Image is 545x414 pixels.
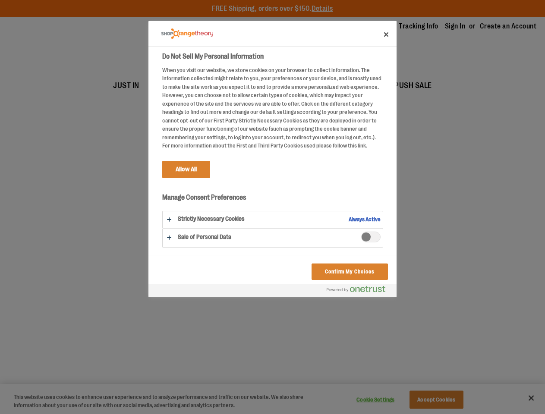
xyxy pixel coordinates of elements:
[327,285,385,292] img: Powered by OneTrust Opens in a new Tab
[162,161,210,178] button: Allow All
[161,25,213,42] div: Company Logo
[162,66,383,150] div: When you visit our website, we store cookies on your browser to collect information. The informat...
[162,193,383,207] h3: Manage Consent Preferences
[312,263,388,280] button: Confirm My Choices
[327,285,392,296] a: Powered by OneTrust Opens in a new Tab
[361,232,381,242] span: Sale of Personal Data
[148,21,397,297] div: Preference center
[162,51,383,62] h2: Do Not Sell My Personal Information
[148,21,397,297] div: Do Not Sell My Personal Information
[161,28,213,39] img: Company Logo
[377,25,396,44] button: Close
